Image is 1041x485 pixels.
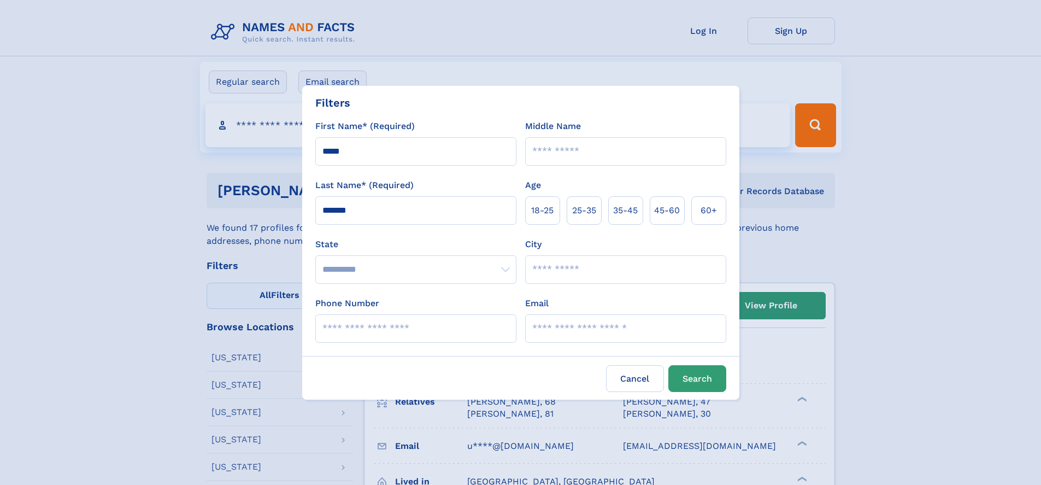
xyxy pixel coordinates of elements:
span: 25‑35 [572,204,596,217]
label: First Name* (Required) [315,120,415,133]
label: Phone Number [315,297,379,310]
label: Middle Name [525,120,581,133]
label: State [315,238,516,251]
span: 18‑25 [531,204,554,217]
div: Filters [315,95,350,111]
label: Age [525,179,541,192]
button: Search [668,365,726,392]
span: 45‑60 [654,204,680,217]
label: Email [525,297,549,310]
label: City [525,238,542,251]
label: Last Name* (Required) [315,179,414,192]
label: Cancel [606,365,664,392]
span: 35‑45 [613,204,638,217]
span: 60+ [701,204,717,217]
